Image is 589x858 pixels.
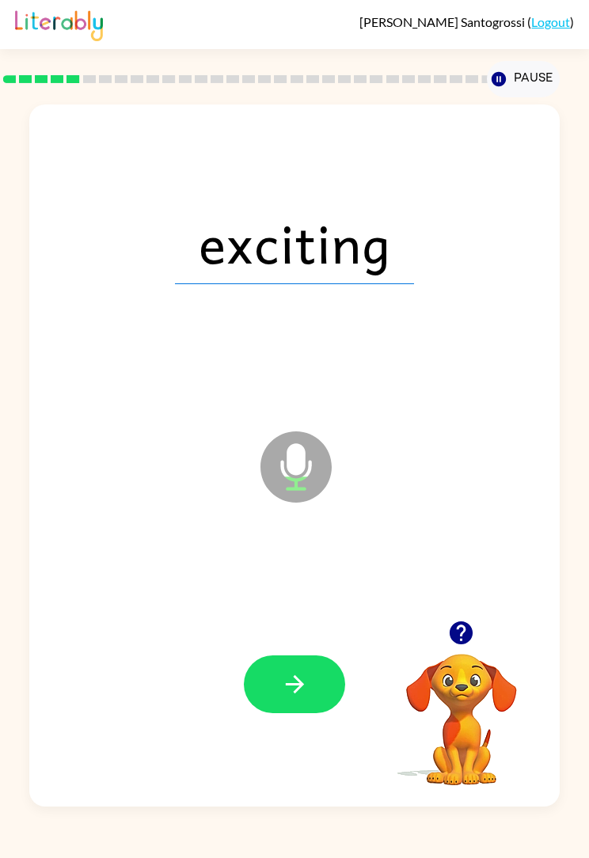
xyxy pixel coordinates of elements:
[175,202,414,284] span: exciting
[531,14,570,29] a: Logout
[359,14,527,29] span: [PERSON_NAME] Santogrossi
[359,14,574,29] div: ( )
[487,61,560,97] button: Pause
[382,629,541,788] video: Your browser must support playing .mp4 files to use Literably. Please try using another browser.
[15,6,103,41] img: Literably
